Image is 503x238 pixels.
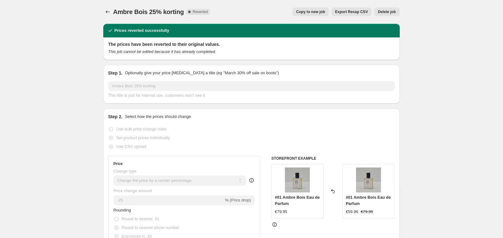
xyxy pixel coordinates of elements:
[116,144,146,149] span: Use CSV upload
[331,7,372,16] button: Export Recap CSV
[335,9,368,14] span: Export Recap CSV
[108,49,216,54] i: This job cannot be edited because it has already completed.
[225,198,251,202] span: % (Price drop)
[108,41,395,47] h2: The prices have been reverted to their original values.
[292,7,329,16] button: Copy to new job
[113,8,184,15] span: Ambre Bois 25% korting
[275,209,287,215] div: €79.95
[361,209,373,215] strike: €79.95
[108,93,205,98] span: This title is just for internal use, customers won't see it
[114,161,123,166] h3: Price
[356,168,381,192] img: AMBRE_BOIS_b_80x.jpg
[115,27,169,34] h2: Prices reverted successfully
[108,114,123,120] h2: Step 2.
[108,81,395,91] input: 30% off holiday sale
[114,188,152,193] span: Price change amount
[271,156,395,161] h6: STOREFRONT EXAMPLE
[378,9,396,14] span: Delete job
[116,127,166,131] span: Use bulk price change rules
[103,7,112,16] button: Price change jobs
[374,7,399,16] button: Delete job
[296,9,325,14] span: Copy to new job
[125,70,279,76] p: Optionally give your price [MEDICAL_DATA] a title (eg "March 30% off sale on boots")
[275,195,320,206] span: #01 Ambre Bois Eau de Parfum
[122,216,159,221] span: Round to nearest .01
[108,70,123,76] h2: Step 1.
[346,195,391,206] span: #01 Ambre Bois Eau de Parfum
[346,209,358,215] div: €59.96
[122,225,179,230] span: Round to nearest whole number
[193,9,208,14] span: Reverted
[116,135,170,140] span: Set product prices individually
[114,195,224,205] input: -15
[125,114,191,120] p: Select how the prices should change
[114,169,137,173] span: Change type
[248,177,255,183] div: help
[285,168,310,192] img: AMBRE_BOIS_b_80x.jpg
[114,208,131,212] span: Rounding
